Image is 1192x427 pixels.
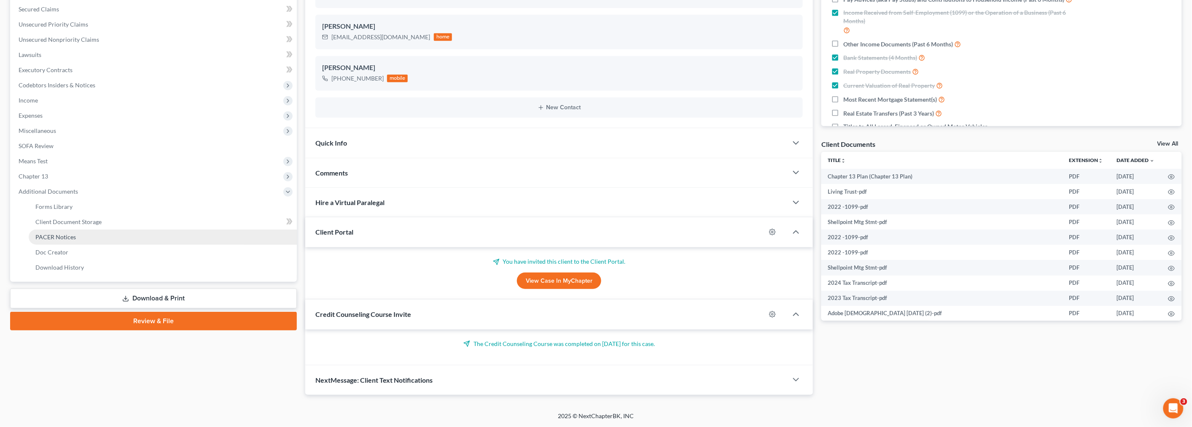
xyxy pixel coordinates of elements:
a: Executory Contracts [12,62,297,78]
span: Download History [35,264,84,271]
td: [DATE] [1110,245,1162,260]
span: Titles to All Leased, Financed or Owned Motor Vehicles [843,122,988,131]
span: Secured Claims [19,5,59,13]
p: You have invited this client to the Client Portal. [315,257,803,266]
td: [DATE] [1110,230,1162,245]
td: PDF [1063,230,1110,245]
a: SOFA Review [12,138,297,154]
td: PDF [1063,291,1110,306]
span: Quick Info [315,139,347,147]
a: Secured Claims [12,2,297,17]
td: [DATE] [1110,291,1162,306]
span: Lawsuits [19,51,41,58]
button: New Contact [322,104,796,111]
span: Client Document Storage [35,218,102,225]
td: [DATE] [1110,169,1162,184]
div: [PERSON_NAME] [322,63,796,73]
td: Adobe [DEMOGRAPHIC_DATA] [DATE] (2)-pdf [821,306,1063,321]
a: Download History [29,260,297,275]
td: 2023 Tax Transcript-pdf [821,291,1063,306]
a: View All [1157,141,1179,147]
span: Real Estate Transfers (Past 3 Years) [843,109,934,118]
span: Chapter 13 [19,173,48,180]
td: 2022 -1099-pdf [821,245,1063,260]
span: Codebtors Insiders & Notices [19,81,95,89]
i: unfold_more [1098,158,1103,163]
a: Client Document Storage [29,214,297,230]
td: Chapter 13 Plan (Chapter 13 Plan) [821,169,1063,184]
span: Means Test [19,157,48,165]
a: View Case in MyChapter [517,273,601,289]
i: expand_more [1150,158,1155,163]
span: Hire a Virtual Paralegal [315,198,385,206]
span: Most Recent Mortgage Statement(s) [843,95,937,104]
td: [DATE] [1110,306,1162,321]
span: Credit Counseling Course Invite [315,310,412,318]
span: Other Income Documents (Past 6 Months) [843,40,953,49]
div: mobile [387,75,408,82]
td: [DATE] [1110,184,1162,199]
td: Living Trust-pdf [821,184,1063,199]
span: Expenses [19,112,43,119]
span: Income Received from Self-Employment (1099) or the Operation of a Business (Past 6 Months) [843,8,1084,25]
span: NextMessage: Client Text Notifications [315,376,433,384]
span: Forms Library [35,203,73,210]
div: [EMAIL_ADDRESS][DOMAIN_NAME] [331,33,431,41]
td: PDF [1063,199,1110,214]
div: 2025 © NextChapterBK, INC [356,412,837,427]
td: [DATE] [1110,276,1162,291]
span: Real Property Documents [843,68,911,76]
a: Lawsuits [12,47,297,62]
div: home [434,33,452,41]
a: Doc Creator [29,245,297,260]
a: Unsecured Priority Claims [12,17,297,32]
div: [PHONE_NUMBER] [331,74,384,83]
td: PDF [1063,306,1110,321]
span: Doc Creator [35,249,68,256]
span: Unsecured Nonpriority Claims [19,36,99,43]
a: PACER Notices [29,230,297,245]
div: [PERSON_NAME] [322,22,796,32]
td: PDF [1063,245,1110,260]
span: PACER Notices [35,233,76,241]
a: Date Added expand_more [1117,157,1155,163]
span: 3 [1181,398,1187,405]
span: SOFA Review [19,142,54,149]
td: [DATE] [1110,214,1162,230]
td: Shellpoint Mtg Stmt-pdf [821,214,1063,230]
td: PDF [1063,276,1110,291]
div: Client Documents [821,140,875,149]
span: Bank Statements (4 Months) [843,54,917,62]
i: unfold_more [841,158,846,163]
iframe: Intercom live chat [1163,398,1184,419]
span: Client Portal [315,228,353,236]
span: Additional Documents [19,188,78,195]
a: Download & Print [10,289,297,308]
td: PDF [1063,214,1110,230]
span: Current Valuation of Real Property [843,81,935,90]
a: Extensionunfold_more [1069,157,1103,163]
td: 2022 -1099-pdf [821,230,1063,245]
span: Miscellaneous [19,127,56,134]
a: Review & File [10,312,297,330]
td: [DATE] [1110,260,1162,275]
td: [DATE] [1110,199,1162,214]
a: Unsecured Nonpriority Claims [12,32,297,47]
a: Titleunfold_more [828,157,846,163]
a: Forms Library [29,199,297,214]
td: PDF [1063,169,1110,184]
td: 2022 -1099-pdf [821,199,1063,214]
td: Shellpoint Mtg Stmt-pdf [821,260,1063,275]
td: 2024 Tax Transcript-pdf [821,276,1063,291]
td: PDF [1063,260,1110,275]
td: PDF [1063,184,1110,199]
span: Comments [315,169,348,177]
span: Income [19,97,38,104]
span: Executory Contracts [19,66,73,73]
span: Unsecured Priority Claims [19,21,88,28]
p: The Credit Counseling Course was completed on [DATE] for this case. [315,340,803,348]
